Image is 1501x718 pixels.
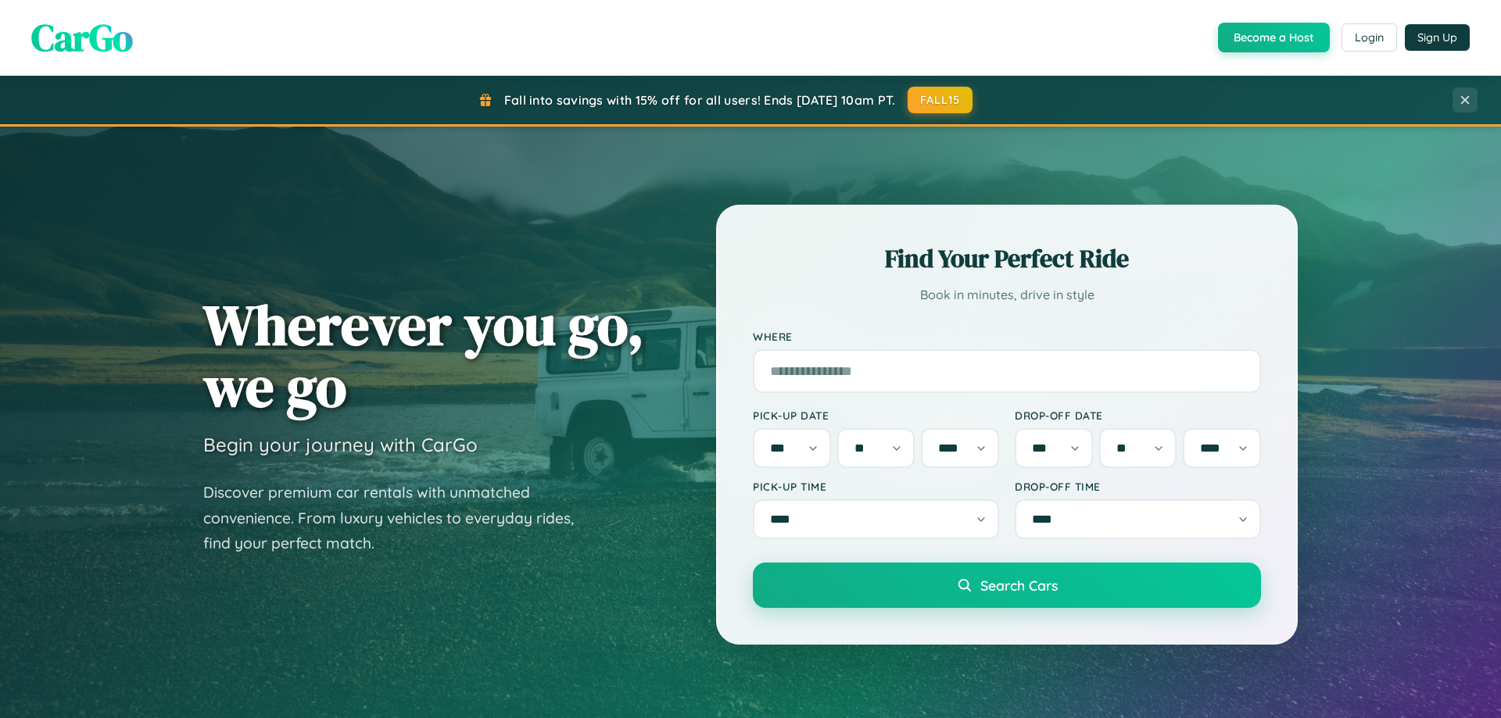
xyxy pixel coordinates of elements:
button: Search Cars [753,563,1261,608]
button: Sign Up [1405,24,1470,51]
span: CarGo [31,12,133,63]
h2: Find Your Perfect Ride [753,241,1261,276]
button: FALL15 [908,87,973,113]
label: Pick-up Date [753,409,999,422]
span: Search Cars [980,577,1058,594]
label: Pick-up Time [753,480,999,493]
button: Become a Host [1218,23,1330,52]
label: Drop-off Date [1015,409,1261,422]
label: Drop-off Time [1015,480,1261,493]
span: Fall into savings with 15% off for all users! Ends [DATE] 10am PT. [504,92,896,108]
h3: Begin your journey with CarGo [203,433,478,456]
p: Book in minutes, drive in style [753,284,1261,306]
label: Where [753,330,1261,343]
p: Discover premium car rentals with unmatched convenience. From luxury vehicles to everyday rides, ... [203,480,594,556]
h1: Wherever you go, we go [203,294,644,417]
button: Login [1342,23,1397,52]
